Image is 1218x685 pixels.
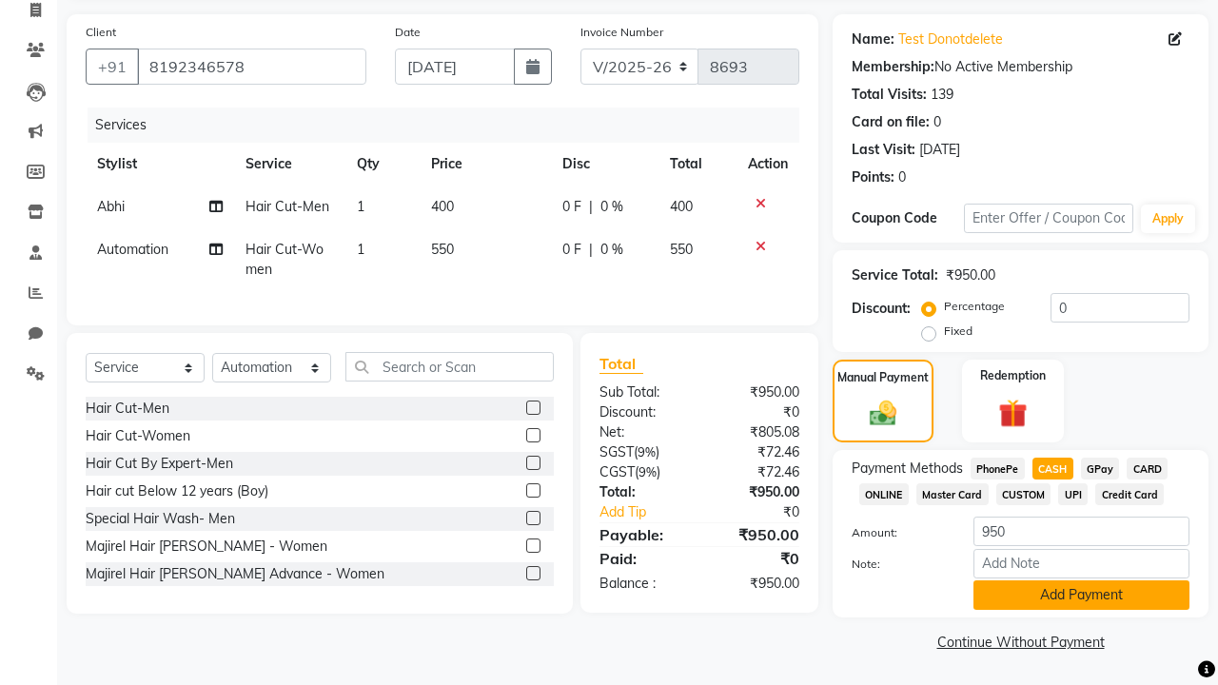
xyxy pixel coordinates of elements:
th: Total [658,143,737,186]
span: Total [599,354,643,374]
a: Continue Without Payment [836,633,1205,653]
label: Note: [837,556,959,573]
div: No Active Membership [852,57,1189,77]
div: Hair Cut By Expert-Men [86,454,233,474]
div: Balance : [585,574,699,594]
th: Disc [551,143,658,186]
th: Price [420,143,551,186]
div: Services [88,108,814,143]
div: Total: [585,482,699,502]
div: ₹950.00 [946,265,995,285]
input: Enter Offer / Coupon Code [964,204,1133,233]
div: Hair cut Below 12 years (Boy) [86,481,268,501]
label: Fixed [944,323,972,340]
span: 0 F [562,240,581,260]
div: Total Visits: [852,85,927,105]
span: | [589,240,593,260]
div: ₹0 [699,402,814,422]
a: Add Tip [585,502,718,522]
button: Apply [1141,205,1195,233]
span: Automation [97,241,168,258]
div: Card on file: [852,112,930,132]
div: Majirel Hair [PERSON_NAME] Advance - Women [86,564,384,584]
div: Hair Cut-Men [86,399,169,419]
th: Service [234,143,345,186]
span: CUSTOM [996,483,1051,505]
span: 400 [431,198,454,215]
div: Discount: [852,299,911,319]
div: Special Hair Wash- Men [86,509,235,529]
span: 0 F [562,197,581,217]
th: Action [737,143,799,186]
span: 0 % [600,197,623,217]
div: ( ) [585,442,699,462]
span: Credit Card [1095,483,1164,505]
span: | [589,197,593,217]
span: Master Card [916,483,989,505]
div: Points: [852,167,894,187]
span: Payment Methods [852,459,963,479]
th: Stylist [86,143,234,186]
span: Abhi [97,198,125,215]
div: Majirel Hair [PERSON_NAME] - Women [86,537,327,557]
span: 550 [431,241,454,258]
span: 9% [638,464,657,479]
div: Name: [852,29,894,49]
input: Search or Scan [345,352,554,382]
span: 400 [670,198,693,215]
div: Coupon Code [852,208,964,228]
div: Paid: [585,547,699,570]
div: Hair Cut-Women [86,426,190,446]
span: UPI [1058,483,1088,505]
div: ₹805.08 [699,422,814,442]
span: Hair Cut-Women [246,241,324,278]
input: Add Note [973,549,1189,578]
div: ₹0 [699,547,814,570]
div: ₹0 [718,502,814,522]
label: Client [86,24,116,41]
img: _cash.svg [861,398,906,429]
span: CARD [1127,458,1168,479]
div: ₹72.46 [699,462,814,482]
button: +91 [86,49,139,85]
input: Search by Name/Mobile/Email/Code [137,49,366,85]
div: Discount: [585,402,699,422]
a: Test Donotdelete [898,29,1003,49]
input: Amount [973,517,1189,546]
div: ₹950.00 [699,574,814,594]
div: ₹72.46 [699,442,814,462]
div: Sub Total: [585,382,699,402]
div: ( ) [585,462,699,482]
span: 1 [357,241,364,258]
label: Date [395,24,421,41]
label: Percentage [944,298,1005,315]
button: Add Payment [973,580,1189,610]
span: 9% [638,444,656,460]
div: Last Visit: [852,140,915,160]
div: Membership: [852,57,934,77]
div: 0 [933,112,941,132]
div: [DATE] [919,140,960,160]
div: Payable: [585,523,699,546]
div: ₹950.00 [699,482,814,502]
div: ₹950.00 [699,382,814,402]
div: Net: [585,422,699,442]
label: Redemption [980,367,1046,384]
label: Amount: [837,524,959,541]
span: ONLINE [859,483,909,505]
label: Invoice Number [580,24,663,41]
span: 550 [670,241,693,258]
span: 0 % [600,240,623,260]
span: CGST [599,463,635,480]
span: PhonePe [971,458,1025,479]
th: Qty [345,143,420,186]
span: 1 [357,198,364,215]
div: Service Total: [852,265,938,285]
div: ₹950.00 [699,523,814,546]
span: CASH [1032,458,1073,479]
label: Manual Payment [837,369,929,386]
div: 139 [931,85,953,105]
div: 0 [898,167,906,187]
span: GPay [1081,458,1120,479]
img: _gift.svg [990,396,1037,432]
